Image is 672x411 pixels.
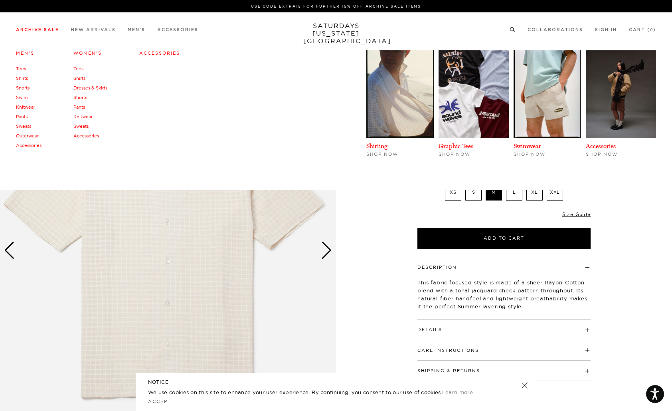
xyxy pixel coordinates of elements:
a: Pants [16,114,28,119]
a: Knitwear [73,114,93,119]
a: Women's [73,50,102,56]
a: Graphic Tees [439,142,473,150]
a: Accept [148,399,171,404]
a: Dresses & Skirts [73,85,107,91]
a: Accessories [139,50,180,56]
a: Men's [16,50,34,56]
a: Pants [73,104,85,110]
label: M [486,184,502,201]
a: Accessories [73,133,99,139]
div: Next slide [321,242,332,259]
p: This fabric focused style is made of a sheer Rayon-Cotton blend with a tonal jacquard check patte... [417,278,591,310]
button: Add to Cart [417,228,591,249]
label: XL [526,184,543,201]
a: SATURDAYS[US_STATE][GEOGRAPHIC_DATA] [303,22,369,45]
a: Cart (0) [629,28,656,32]
a: Accessories [16,143,42,148]
a: Swimwear [514,142,541,150]
a: Shorts [16,85,30,91]
a: Shirting [366,142,387,150]
a: Shorts [73,95,87,100]
label: XXL [547,184,563,201]
button: Care Instructions [417,348,479,353]
a: Sweats [73,123,89,129]
a: Swim [16,95,28,100]
a: Men's [128,28,145,32]
button: Shipping & Returns [417,369,480,373]
small: 0 [650,28,653,32]
a: Accessories [586,142,616,150]
a: Shirts [16,75,28,81]
p: Use Code EXTRA15 for Further 15% Off Archive Sale Items [19,3,653,9]
a: Outerwear [16,133,39,139]
div: Previous slide [4,242,15,259]
a: Collaborations [528,28,583,32]
a: Tees [73,66,83,71]
p: We use cookies on this site to enhance your user experience. By continuing, you consent to our us... [148,388,496,396]
label: S [465,184,482,201]
label: L [506,184,522,201]
a: Tees [16,66,26,71]
a: Shirts [73,75,85,81]
button: Details [417,328,442,332]
a: Accessories [157,28,198,32]
a: Sweats [16,123,31,129]
a: New Arrivals [71,28,116,32]
a: Knitwear [16,104,35,110]
a: Size Guide [562,211,591,217]
button: Description [417,265,457,270]
h5: NOTICE [148,379,524,386]
a: Archive Sale [16,28,59,32]
a: Sign In [595,28,617,32]
label: XS [445,184,461,201]
a: Learn more [442,389,473,395]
